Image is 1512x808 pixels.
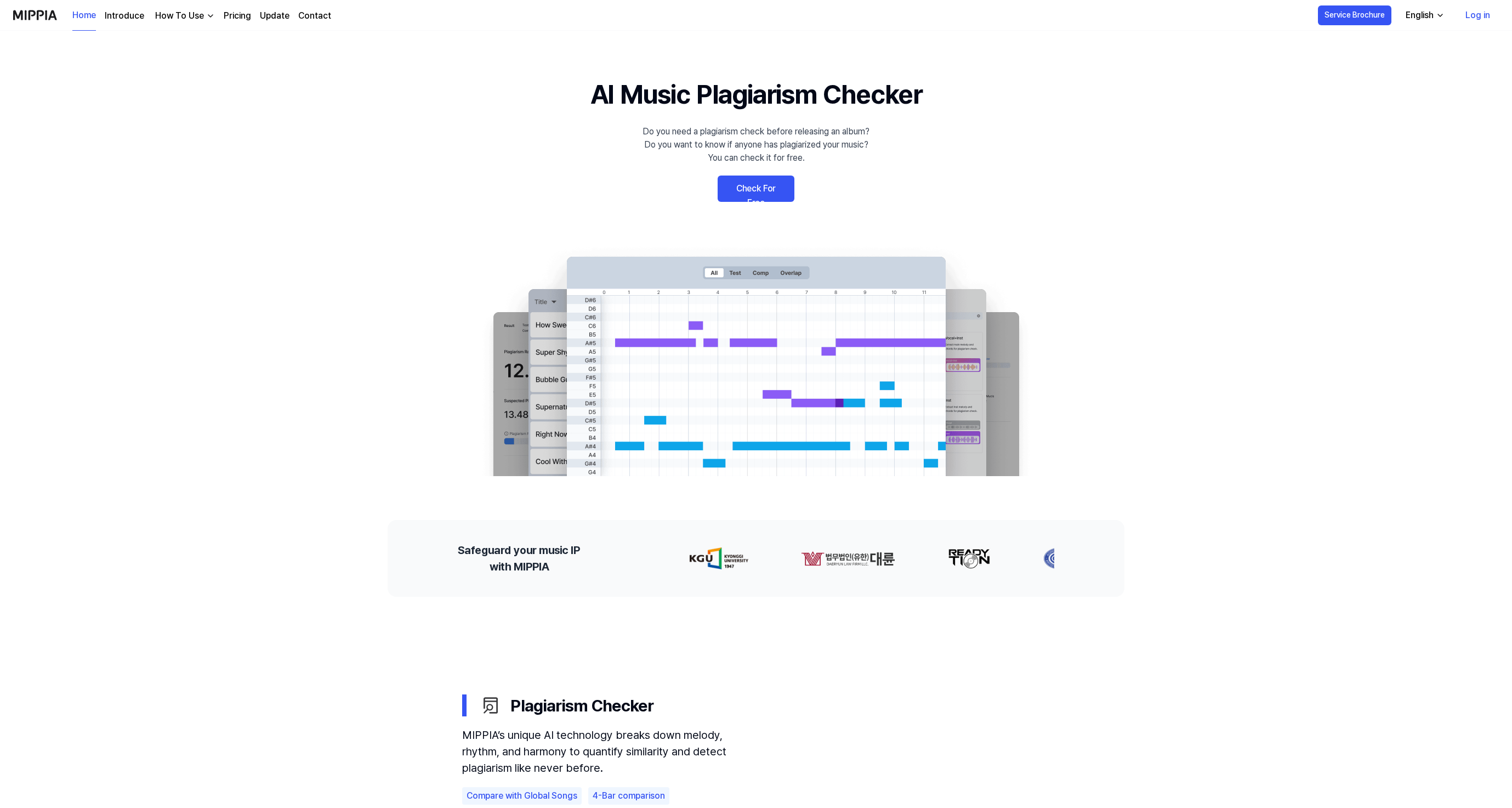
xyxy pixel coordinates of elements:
[1397,4,1451,26] button: English
[260,9,289,22] a: Update
[153,9,206,22] div: How To Use
[690,547,748,569] img: partner-logo-0
[480,693,1050,718] div: Plagiarism Checker
[462,727,758,776] div: MIPPIA’s unique AI technology breaks down melody, rhythm, and harmony to quantify similarity and ...
[462,787,582,805] div: Compare with Global Songs
[298,9,331,22] a: Contact
[643,125,869,165] div: Do you need a plagiarism check before releasing an album? Do you want to know if anyone has plagi...
[105,9,144,22] a: Introduce
[458,542,580,575] h2: Safeguard your music IP with MIPPIA
[718,176,794,202] a: Check For Free
[1403,9,1436,22] div: English
[588,787,669,805] div: 4-Bar comparison
[471,246,1041,476] img: main Image
[206,12,215,20] img: down
[224,9,251,22] a: Pricing
[590,75,922,114] h1: AI Music Plagiarism Checker
[801,547,895,569] img: partner-logo-1
[1043,547,1077,569] img: partner-logo-3
[1318,5,1391,25] button: Service Brochure
[462,685,1050,727] button: Plagiarism Checker
[153,9,215,22] button: How To Use
[948,547,991,569] img: partner-logo-2
[72,1,96,31] a: Home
